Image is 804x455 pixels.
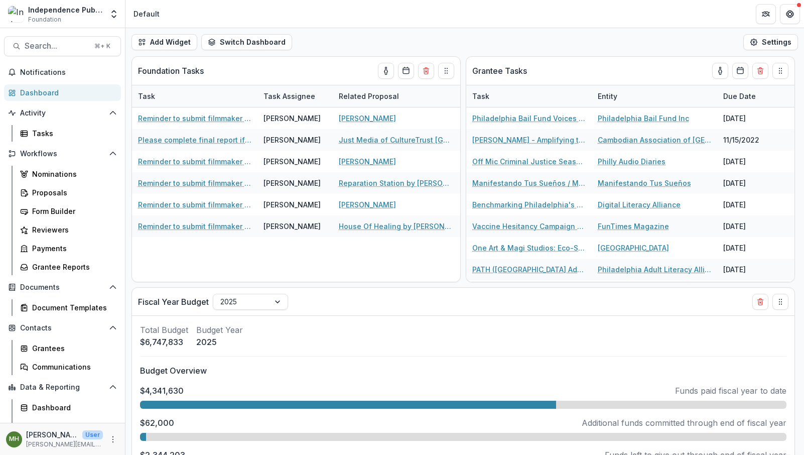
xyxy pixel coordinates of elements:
[458,91,503,101] div: Due Date
[4,64,121,80] button: Notifications
[717,237,792,259] div: [DATE]
[582,417,786,429] p: Additional funds committed through end of fiscal year
[20,68,117,77] span: Notifications
[717,280,792,302] div: [DATE]
[82,430,103,439] p: User
[4,36,121,56] button: Search...
[32,421,113,431] div: Data Report
[132,91,161,101] div: Task
[20,383,105,392] span: Data & Reporting
[140,336,188,348] p: $6,747,833
[9,436,19,442] div: Melissa Hamilton
[752,294,768,310] button: Delete card
[472,264,586,275] a: PATH ([GEOGRAPHIC_DATA] Adult Teaching Hub) Digital Literacy Professional Development Portal - [G...
[712,63,728,79] button: toggle-assigned-to-me
[717,259,792,280] div: [DATE]
[780,4,800,24] button: Get Help
[458,85,533,107] div: Due Date
[138,156,251,167] a: Reminder to submit filmmaker report
[16,166,121,182] a: Nominations
[472,113,586,124] a: Philadelphia Bail Fund Voices of Cash Bail - [GEOGRAPHIC_DATA] Bail Fund
[28,5,103,15] div: Independence Public Media Foundation
[132,85,257,107] div: Task
[16,418,121,434] a: Data Report
[140,385,184,397] p: $4,341,630
[263,156,321,167] div: [PERSON_NAME]
[32,262,113,272] div: Grantee Reports
[717,107,792,129] div: [DATE]
[717,151,792,172] div: [DATE]
[32,128,113,139] div: Tasks
[472,243,586,253] a: One Art & Magi Studios: Eco-Sustainable Multimedia Lab for the Future - One Art Community Center
[458,129,533,151] div: [DATE]
[717,85,792,107] div: Due Date
[598,264,711,275] a: Philadelphia Adult Literacy Alliance
[32,187,113,198] div: Proposals
[138,221,251,232] a: Reminder to submit filmmaker report
[257,85,333,107] div: Task Assignee
[752,63,768,79] button: Delete card
[339,113,396,124] a: [PERSON_NAME]
[129,7,164,21] nav: breadcrumb
[339,178,452,188] a: Reparation Station by [PERSON_NAME]
[16,240,121,257] a: Payments
[378,63,394,79] button: toggle-assigned-to-me
[598,199,681,210] a: Digital Literacy Alliance
[263,178,321,188] div: [PERSON_NAME]
[598,178,691,188] a: Manifestando Tus Sueños
[398,63,414,79] button: Calendar
[263,221,321,232] div: [PERSON_NAME]
[107,4,121,24] button: Open entity switcher
[717,172,792,194] div: [DATE]
[772,63,788,79] button: Drag
[20,283,105,292] span: Documents
[140,417,174,429] p: $62,000
[339,135,452,145] a: Just Media of CultureTrust [GEOGRAPHIC_DATA]
[196,336,243,348] p: 2025
[32,302,113,313] div: Document Templates
[592,85,717,107] div: Entity
[16,399,121,416] a: Dashboard
[472,199,586,210] a: Benchmarking Philadelphia's Digital Connectivity and Access - Digital Literacy Alliance
[138,296,209,308] p: Fiscal Year Budget
[257,91,321,101] div: Task Assignee
[16,340,121,357] a: Grantees
[107,433,119,445] button: More
[16,259,121,275] a: Grantee Reports
[32,169,113,179] div: Nominations
[140,365,786,377] p: Budget Overview
[20,324,105,332] span: Contacts
[201,34,292,50] button: Switch Dashboard
[16,221,121,238] a: Reviewers
[598,156,665,167] a: Philly Audio Diaries
[598,243,669,253] a: [GEOGRAPHIC_DATA]
[32,402,113,413] div: Dashboard
[333,91,405,101] div: Related Proposal
[472,135,586,145] a: [PERSON_NAME] - Amplifying the Cambodian & Southeast Asian Visibility & Voice - Cambodian Associa...
[20,150,105,158] span: Workflows
[333,85,458,107] div: Related Proposal
[16,299,121,316] a: Document Templates
[16,125,121,142] a: Tasks
[756,4,776,24] button: Partners
[26,429,78,440] p: [PERSON_NAME]
[743,34,798,50] button: Settings
[133,9,160,19] div: Default
[458,215,533,237] div: 12/01/2025
[472,178,586,188] a: Manifestando Tus Sueños / Manifesting your Dreams - Manifestando Tus Sueños
[138,199,251,210] a: Reminder to submit filmmaker report
[16,203,121,219] a: Form Builder
[717,91,762,101] div: Due Date
[418,63,434,79] button: Delete card
[732,63,748,79] button: Calendar
[717,215,792,237] div: [DATE]
[263,113,321,124] div: [PERSON_NAME]
[138,113,251,124] a: Reminder to submit filmmaker report
[458,172,533,194] div: [DATE]
[4,379,121,395] button: Open Data & Reporting
[26,440,103,449] p: [PERSON_NAME][EMAIL_ADDRESS][DOMAIN_NAME]
[32,224,113,235] div: Reviewers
